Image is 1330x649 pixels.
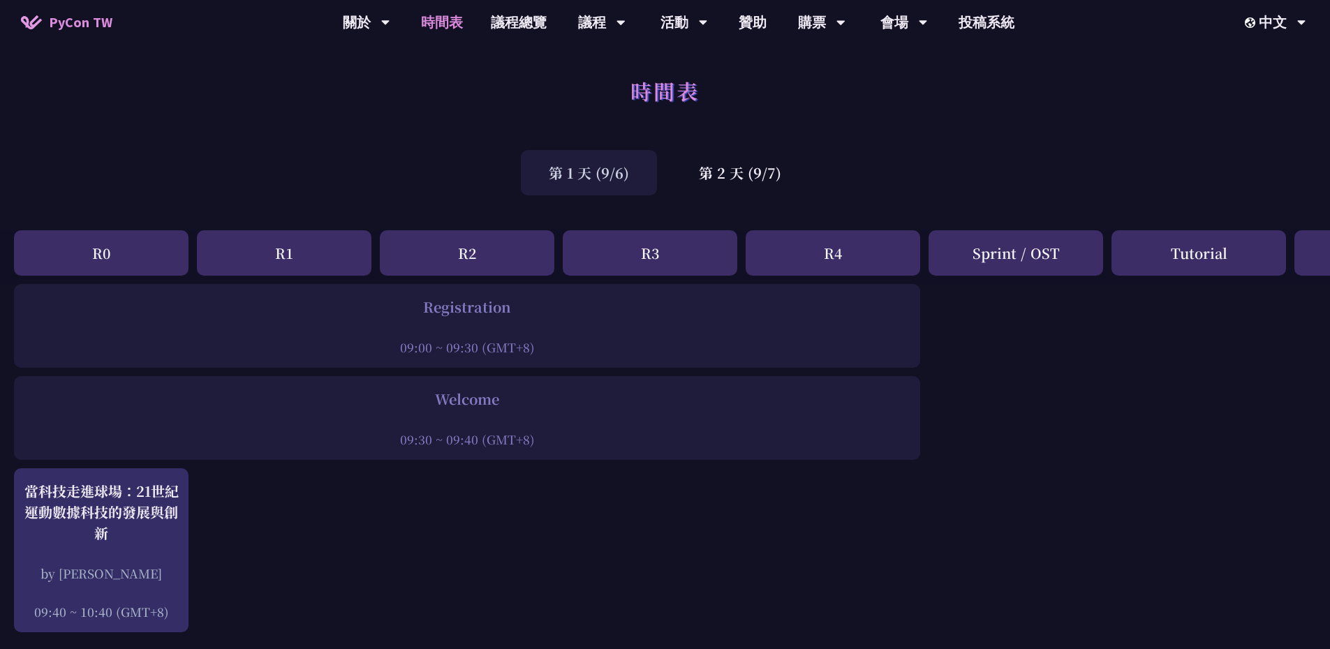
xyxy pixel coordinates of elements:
div: 09:40 ~ 10:40 (GMT+8) [21,603,182,620]
a: PyCon TW [7,5,126,40]
div: R3 [563,230,737,276]
h1: 時間表 [630,70,700,112]
span: PyCon TW [49,12,112,33]
div: Welcome [21,389,913,410]
div: R0 [14,230,189,276]
div: R1 [197,230,371,276]
div: by [PERSON_NAME] [21,565,182,582]
div: 09:00 ~ 09:30 (GMT+8) [21,338,913,356]
div: Sprint / OST [929,230,1103,276]
div: 09:30 ~ 09:40 (GMT+8) [21,431,913,448]
img: Home icon of PyCon TW 2025 [21,15,42,29]
div: 第 1 天 (9/6) [521,150,657,195]
a: 當科技走進球場：21世紀運動數據科技的發展與創新 by [PERSON_NAME] 09:40 ~ 10:40 (GMT+8) [21,481,182,620]
div: Registration [21,297,913,318]
div: 當科技走進球場：21世紀運動數據科技的發展與創新 [21,481,182,544]
div: R2 [380,230,554,276]
div: Tutorial [1111,230,1286,276]
img: Locale Icon [1245,17,1259,28]
div: R4 [746,230,920,276]
div: 第 2 天 (9/7) [671,150,809,195]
